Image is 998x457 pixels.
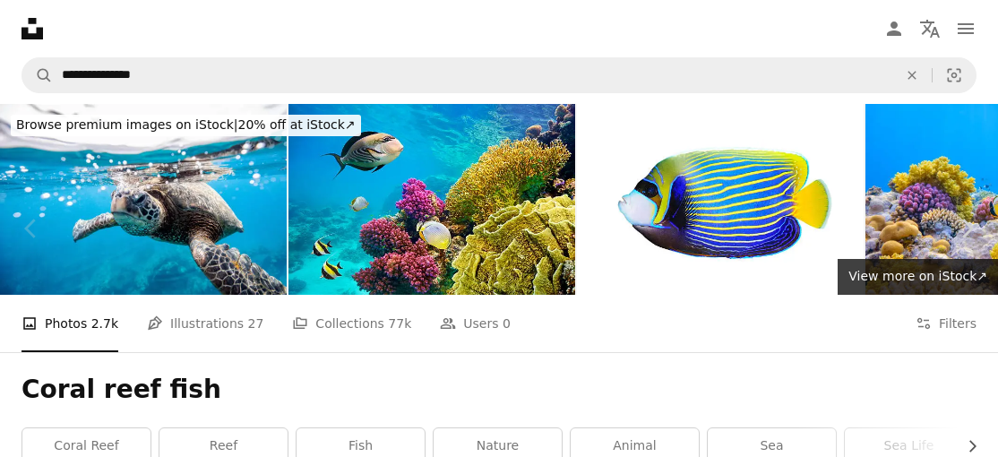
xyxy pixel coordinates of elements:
button: Visual search [933,58,976,92]
button: Menu [948,11,984,47]
span: Browse premium images on iStock | [16,117,237,132]
button: Language [912,11,948,47]
a: Home — Unsplash [22,18,43,39]
button: Search Unsplash [22,58,53,92]
button: Filters [916,295,976,352]
a: Log in / Sign up [876,11,912,47]
a: Collections 77k [292,295,411,352]
span: View more on iStock ↗ [848,269,987,283]
span: 0 [503,314,511,333]
a: Users 0 [440,295,511,352]
form: Find visuals sitewide [22,57,976,93]
img: Emperor Angelfish on white background facing left [577,104,864,295]
span: 77k [388,314,411,333]
a: Illustrations 27 [147,295,263,352]
img: Sharm El Sheikh, Red Sea, Egypt [288,104,575,295]
h1: Coral reef fish [22,374,976,406]
span: 27 [248,314,264,333]
a: View more on iStock↗ [838,259,998,295]
div: 20% off at iStock ↗ [11,115,361,136]
button: Clear [892,58,932,92]
a: Next [935,142,998,315]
